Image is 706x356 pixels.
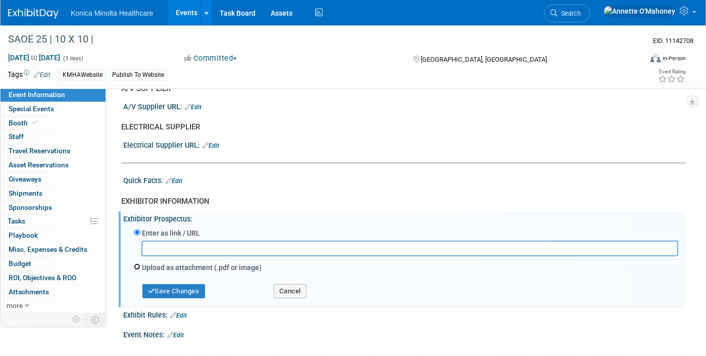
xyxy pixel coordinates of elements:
[62,55,83,62] span: (3 days)
[32,120,37,125] i: Booth reservation complete
[9,245,87,253] span: Misc. Expenses & Credits
[9,105,54,113] span: Special Events
[109,70,167,80] div: Publish To Website
[1,271,106,285] a: ROI, Objectives & ROO
[142,228,200,238] label: Enter as link / URL
[60,70,106,80] div: KMHAWebsite
[603,6,676,17] img: Annette O'Mahoney
[1,187,106,200] a: Shipments
[5,30,628,49] div: SAOE 25 | 10 X 10 |
[123,138,686,151] div: Electrical Supplier URL:
[29,54,39,62] span: to
[1,102,106,116] a: Special Events
[1,88,106,102] a: Event Information
[585,53,686,68] div: Event Format
[9,119,39,127] span: Booth
[1,214,106,228] a: Tasks
[9,231,38,239] span: Playbook
[170,312,187,319] a: Edit
[166,177,182,185] a: Edit
[1,144,106,158] a: Travel Reservations
[1,299,106,313] a: more
[123,307,686,321] div: Exhibit Rules:
[203,142,219,149] a: Edit
[85,313,106,326] td: Toggle Event Tabs
[558,10,581,17] span: Search
[662,55,686,62] div: In-Person
[167,332,184,339] a: Edit
[1,130,106,144] a: Staff
[8,53,61,62] span: [DATE] [DATE]
[142,262,262,273] label: Upload as attachment (.pdf or image)
[9,274,76,282] span: ROI, Objectives & ROO
[8,69,51,81] td: Tags
[1,257,106,271] a: Budget
[9,175,41,183] span: Giveaways
[71,9,153,17] span: Konica Minolta Healthcare
[650,54,661,62] img: Format-Inperson.png
[9,288,49,296] span: Attachments
[9,132,24,141] span: Staff
[185,104,201,111] a: Edit
[121,122,678,132] div: ELECTRICAL SUPPLIER
[1,172,106,186] a: Giveaways
[123,211,686,224] div: Exhibitor Prospectus:
[544,5,590,22] a: Search
[7,301,23,309] span: more
[1,243,106,256] a: Misc. Expenses & Credits
[9,203,52,211] span: Sponsorships
[9,147,70,155] span: Travel Reservations
[9,161,69,169] span: Asset Reservations
[9,189,42,197] span: Shipments
[34,71,51,78] a: Edit
[142,284,205,298] button: Save Changes
[1,201,106,214] a: Sponsorships
[1,116,106,130] a: Booth
[8,9,59,19] img: ExhibitDay
[658,69,685,74] div: Event Rating
[1,229,106,242] a: Playbook
[1,158,106,172] a: Asset Reservations
[1,285,106,299] a: Attachments
[123,173,686,186] div: Quick Facts:
[123,99,686,112] div: A/V Supplier URL:
[68,313,85,326] td: Personalize Event Tab Strip
[9,259,31,268] span: Budget
[181,53,241,64] button: Committed
[121,196,678,207] div: EXHIBITOR INFORMATION
[9,91,65,99] span: Event Information
[123,327,686,340] div: Event Notes:
[421,56,547,63] span: [GEOGRAPHIC_DATA], [GEOGRAPHIC_DATA]
[8,217,25,225] span: Tasks
[274,284,307,298] button: Cancel
[653,37,693,45] span: Event ID: 11142708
